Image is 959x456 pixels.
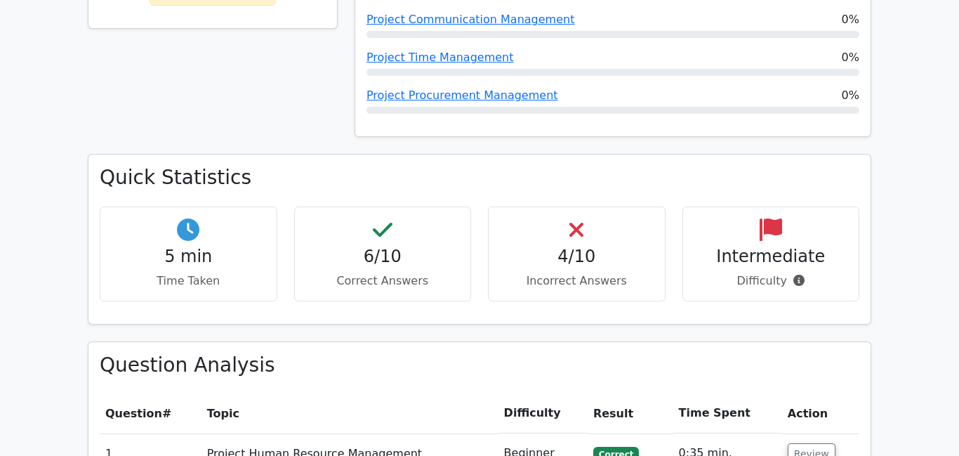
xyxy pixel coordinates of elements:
[842,87,859,104] span: 0%
[112,247,265,267] h4: 5 min
[100,166,859,190] h3: Quick Statistics
[201,393,498,434] th: Topic
[366,89,558,102] a: Project Procurement Management
[306,247,460,267] h4: 6/10
[100,393,201,434] th: #
[100,353,859,377] h3: Question Analysis
[498,393,588,434] th: Difficulty
[105,407,162,420] span: Question
[500,273,654,289] p: Incorrect Answers
[842,49,859,66] span: 0%
[366,13,574,26] a: Project Communication Management
[694,273,848,289] p: Difficulty
[694,247,848,267] h4: Intermediate
[782,393,859,434] th: Action
[500,247,654,267] h4: 4/10
[112,273,265,289] p: Time Taken
[366,51,513,64] a: Project Time Management
[842,11,859,28] span: 0%
[673,393,782,434] th: Time Spent
[306,273,460,289] p: Correct Answers
[588,393,673,434] th: Result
